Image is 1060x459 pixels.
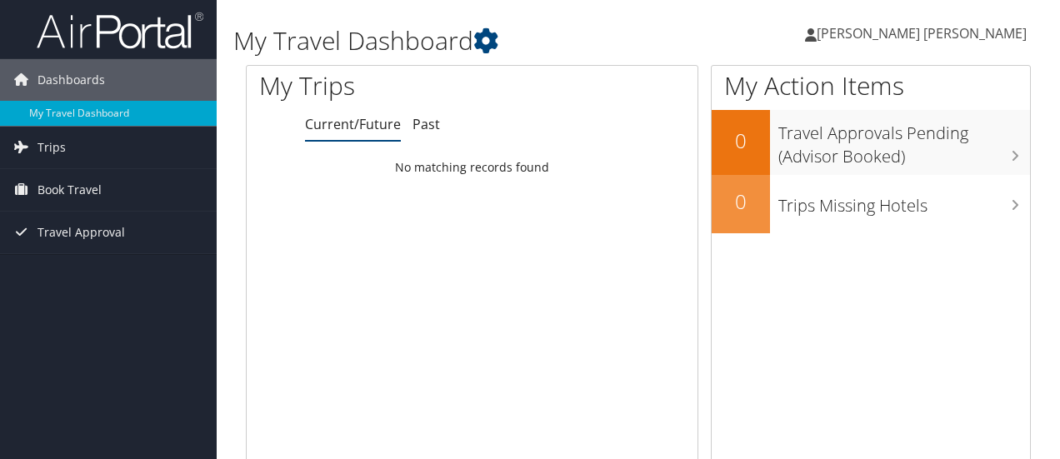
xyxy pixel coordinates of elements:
[37,169,102,211] span: Book Travel
[247,152,697,182] td: No matching records found
[233,23,773,58] h1: My Travel Dashboard
[778,113,1030,168] h3: Travel Approvals Pending (Advisor Booked)
[412,115,440,133] a: Past
[712,175,1030,233] a: 0Trips Missing Hotels
[259,68,497,103] h1: My Trips
[712,127,770,155] h2: 0
[37,59,105,101] span: Dashboards
[37,11,203,50] img: airportal-logo.png
[37,127,66,168] span: Trips
[305,115,401,133] a: Current/Future
[805,8,1043,58] a: [PERSON_NAME] [PERSON_NAME]
[778,186,1030,217] h3: Trips Missing Hotels
[712,68,1030,103] h1: My Action Items
[37,212,125,253] span: Travel Approval
[712,110,1030,174] a: 0Travel Approvals Pending (Advisor Booked)
[817,24,1027,42] span: [PERSON_NAME] [PERSON_NAME]
[712,187,770,216] h2: 0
